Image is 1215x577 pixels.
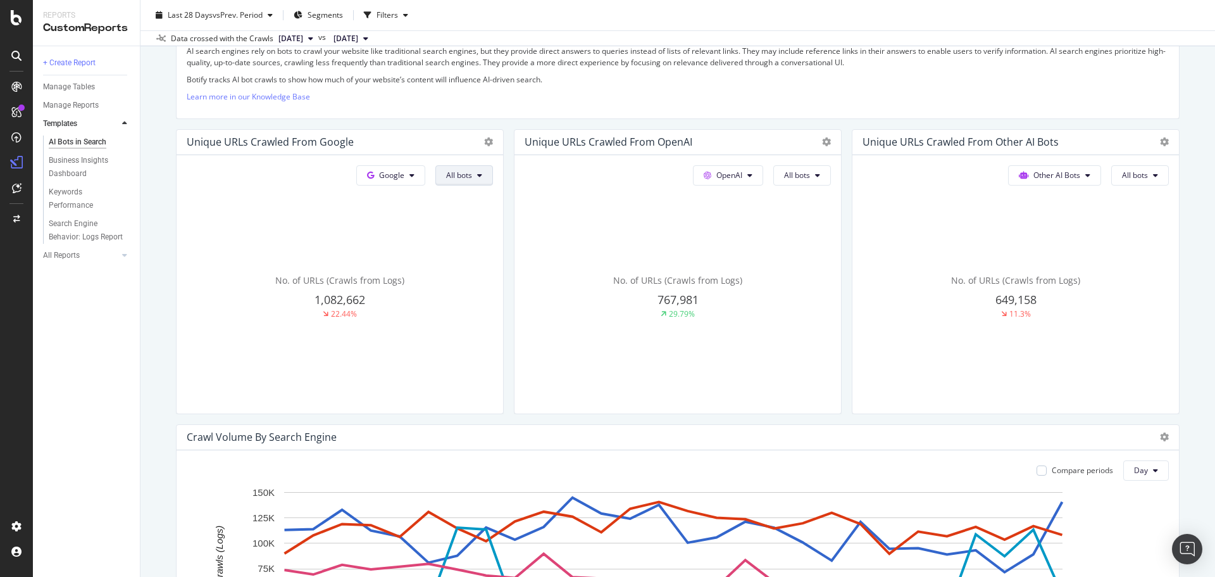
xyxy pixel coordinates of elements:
span: vs [318,32,328,43]
div: Crawl Volume By Search Engine [187,431,337,443]
span: No. of URLs (Crawls from Logs) [951,274,1080,286]
button: Day [1123,460,1169,481]
span: Segments [308,10,343,20]
span: No. of URLs (Crawls from Logs) [613,274,742,286]
a: Keywords Performance [49,186,131,212]
text: 75K [258,563,275,574]
div: Unique URLs Crawled from Other AI Bots [863,136,1059,148]
button: [DATE] [328,31,373,46]
a: All Reports [43,249,118,262]
div: Unique URLs Crawled from OpenAI [525,136,692,148]
span: Other AI Bots [1033,170,1080,181]
text: 100K [252,538,275,548]
a: Learn more in our Knowledge Base [187,91,310,102]
button: [DATE] [273,31,318,46]
button: Google [356,165,425,186]
button: Filters [359,5,413,25]
button: OpenAI [693,165,763,186]
div: Keywords Performance [49,186,120,212]
span: 649,158 [995,292,1037,307]
div: Reports [43,10,130,21]
p: Botify tracks AI bot crawls to show how much of your website’s content will influence AI-driven s... [187,74,1169,85]
a: AI Bots in Search [49,136,131,149]
div: Business Insights Dashboard [49,154,121,181]
span: Last 28 Days [168,10,213,20]
div: All Reports [43,249,80,262]
span: 1,082,662 [315,292,365,307]
a: Business Insights Dashboard [49,154,131,181]
a: Manage Reports [43,99,131,112]
span: OpenAI [716,170,742,181]
div: Unique URLs Crawled from Other AI BotsOther AI BotsAll botsNo. of URLs (Crawls from Logs)649,1581... [852,129,1180,414]
span: All bots [784,170,810,181]
span: 2025 Sep. 1st [333,33,358,44]
div: Search Engine Behavior: Logs Report [49,217,123,244]
text: 125K [252,512,275,523]
div: + Create Report [43,56,96,70]
button: Last 28 DaysvsPrev. Period [151,5,278,25]
span: 2025 Sep. 29th [278,33,303,44]
a: Manage Tables [43,80,131,94]
button: All bots [1111,165,1169,186]
button: All bots [773,165,831,186]
button: All bots [435,165,493,186]
div: How AI search engines differ from traditional search enginesAI search engines rely on bots to cra... [176,3,1180,119]
span: All bots [1122,170,1148,181]
div: 22.44% [331,308,357,319]
span: All bots [446,170,472,181]
div: Filters [377,10,398,20]
div: Unique URLs Crawled from OpenAIOpenAIAll botsNo. of URLs (Crawls from Logs)767,98129.79% [514,129,842,414]
a: Search Engine Behavior: Logs Report [49,217,131,244]
span: Day [1134,465,1148,476]
div: Manage Reports [43,99,99,112]
div: AI Bots in Search [49,136,106,149]
a: Templates [43,117,118,130]
div: Manage Tables [43,80,95,94]
text: 150K [252,487,275,498]
p: AI search engines rely on bots to crawl your website like traditional search engines, but they pr... [187,46,1169,67]
span: vs Prev. Period [213,10,263,20]
div: Data crossed with the Crawls [171,33,273,44]
button: Segments [289,5,348,25]
span: Google [379,170,404,181]
div: Open Intercom Messenger [1172,534,1202,564]
div: 11.3% [1009,308,1031,319]
div: Unique URLs Crawled from GoogleGoogleAll botsNo. of URLs (Crawls from Logs)1,082,66222.44% [176,129,504,414]
span: No. of URLs (Crawls from Logs) [275,274,404,286]
button: Other AI Bots [1008,165,1101,186]
div: Templates [43,117,77,130]
span: 767,981 [657,292,699,307]
div: Unique URLs Crawled from Google [187,136,354,148]
div: 29.79% [669,308,695,319]
div: Compare periods [1052,465,1113,476]
a: + Create Report [43,56,131,70]
div: CustomReports [43,21,130,35]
